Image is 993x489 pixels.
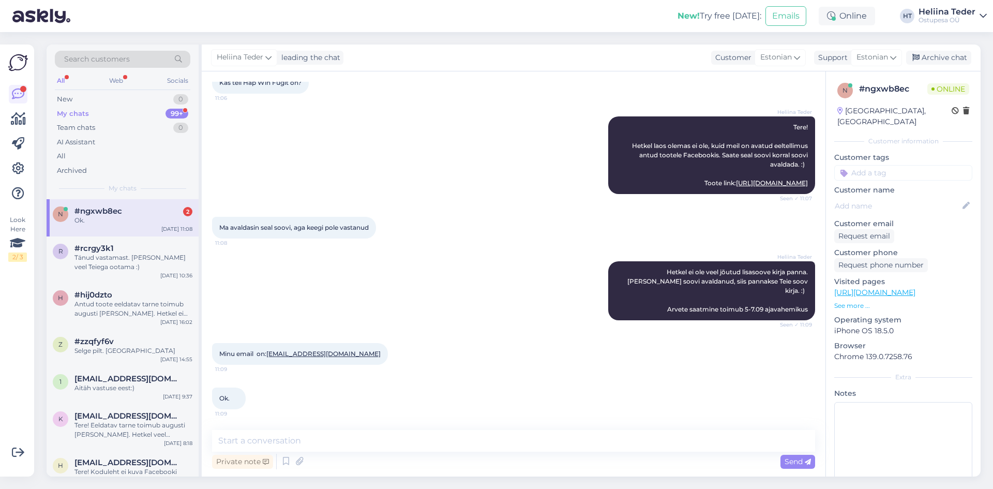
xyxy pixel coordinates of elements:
[58,247,63,255] span: r
[74,467,192,486] div: Tere! Koduleht ei kuva Facebooki tellimusi, [PERSON_NAME] ainult e-[PERSON_NAME] kaudu tehtud tel...
[57,151,66,161] div: All
[834,137,972,146] div: Customer information
[64,54,130,65] span: Search customers
[632,123,809,187] span: Tere! Hetkel laos olemas ei ole, kuid meil on avatud eeltellimus antud tootele Facebookis. Saate ...
[219,350,381,358] span: Minu email on:
[57,94,72,105] div: New
[212,455,273,469] div: Private note
[74,253,192,272] div: Tänud vastamast. [PERSON_NAME] veel Teiega ootama :)
[57,109,89,119] div: My chats
[834,185,972,196] p: Customer name
[834,301,972,310] p: See more ...
[711,52,751,63] div: Customer
[856,52,888,63] span: Estonian
[165,74,190,87] div: Socials
[814,52,848,63] div: Support
[74,244,114,253] span: #rcrgy3k1
[74,411,182,421] span: katri.1492@mail.ru
[834,247,972,258] p: Customer phone
[859,83,927,95] div: # ngxwb8ec
[819,7,875,25] div: Online
[74,337,114,346] span: #zzqfyf6v
[834,165,972,181] input: Add a tag
[834,258,928,272] div: Request phone number
[58,210,63,218] span: n
[837,106,952,127] div: [GEOGRAPHIC_DATA], [GEOGRAPHIC_DATA]
[760,52,792,63] span: Estonian
[834,288,915,297] a: [URL][DOMAIN_NAME]
[773,253,812,261] span: Heliina Teder
[107,74,125,87] div: Web
[161,225,192,233] div: [DATE] 11:08
[74,421,192,439] div: Tere! Eeldatav tarne toimub augusti [PERSON_NAME]. Hetkel veel ootame, et Teie tellimuses [PERSON...
[164,439,192,447] div: [DATE] 8:18
[74,290,112,300] span: #hij0dzto
[160,318,192,326] div: [DATE] 16:02
[109,184,137,193] span: My chats
[163,393,192,401] div: [DATE] 9:37
[834,229,894,243] div: Request email
[834,218,972,229] p: Customer email
[834,388,972,399] p: Notes
[74,374,182,383] span: 17katlin@gmail.com
[900,9,914,23] div: HT
[834,340,972,351] p: Browser
[834,351,972,362] p: Chrome 139.0.7258.76
[266,350,381,358] a: [EMAIL_ADDRESS][DOMAIN_NAME]
[785,457,811,466] span: Send
[219,394,230,402] span: Ok.
[74,206,122,216] span: #ngxwb8ec
[173,94,188,105] div: 0
[74,300,192,318] div: Antud toote eeldatav tarne toimub augusti [PERSON_NAME]. Hetkel ei ole veel [PERSON_NAME] meie la...
[919,16,975,24] div: Ostupesa OÜ
[8,253,27,262] div: 2 / 3
[8,215,27,262] div: Look Here
[773,195,812,202] span: Seen ✓ 11:07
[773,321,812,329] span: Seen ✓ 11:09
[842,86,848,94] span: n
[835,200,960,212] input: Add name
[627,268,809,313] span: Hetkel ei ole veel jõutud lisasoove kirja panna. [PERSON_NAME] soovi avaldanud, siis pannakse Tei...
[834,315,972,325] p: Operating system
[919,8,987,24] a: Heliina TederOstupesa OÜ
[215,239,254,247] span: 11:08
[165,109,188,119] div: 99+
[59,378,62,386] span: 1
[927,83,969,95] span: Online
[57,166,87,176] div: Archived
[215,365,254,373] span: 11:09
[773,108,812,116] span: Heliina Teder
[219,224,369,231] span: Ma avaldasin seal soovi, aga keegi pole vastanud
[58,415,63,423] span: k
[160,272,192,279] div: [DATE] 10:36
[57,137,95,147] div: AI Assistant
[58,294,63,302] span: h
[74,458,182,467] span: helilaev12@gmail.com
[58,340,63,348] span: z
[919,8,975,16] div: Heliina Teder
[74,383,192,393] div: Aitäh vastuse eest:)
[277,52,340,63] div: leading the chat
[736,179,808,187] a: [URL][DOMAIN_NAME]
[219,79,302,86] span: Kas teil Hap Win Fugit on?
[834,276,972,287] p: Visited pages
[834,325,972,336] p: iPhone OS 18.5.0
[765,6,806,26] button: Emails
[8,53,28,72] img: Askly Logo
[57,123,95,133] div: Team chats
[215,94,254,102] span: 11:06
[173,123,188,133] div: 0
[74,216,192,225] div: Ok.
[678,10,761,22] div: Try free [DATE]:
[834,152,972,163] p: Customer tags
[906,51,971,65] div: Archive chat
[215,410,254,418] span: 11:09
[74,346,192,355] div: Selge pilt. [GEOGRAPHIC_DATA]
[678,11,700,21] b: New!
[183,207,192,216] div: 2
[55,74,67,87] div: All
[58,462,63,469] span: h
[160,355,192,363] div: [DATE] 14:55
[217,52,263,63] span: Heliina Teder
[834,373,972,382] div: Extra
